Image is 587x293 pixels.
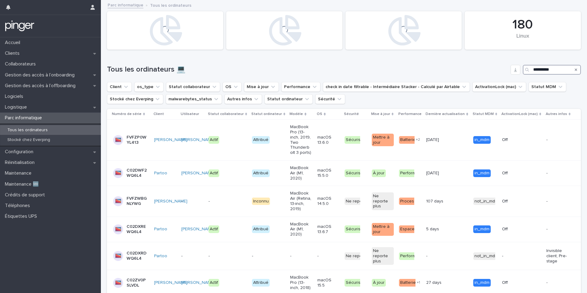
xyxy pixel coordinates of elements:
p: MacBook Pro (13-inch, 2019, Two Thunderbolt 3 ports) [290,124,312,155]
div: Performant [399,169,423,177]
p: FVFZP0WYL413 [127,135,148,145]
p: Off [502,199,524,204]
p: C02DXREWQ6L4 [127,224,148,235]
p: [DATE] [426,136,440,143]
a: Partoo [154,254,167,259]
button: Mise à jour [244,82,279,92]
p: MacBook Air (Retina, 13-inch, 2019) [290,191,312,211]
p: Utilisateur [181,111,199,117]
button: Statut ordinateur [264,94,313,104]
p: Maintenance [2,170,36,176]
p: Statut ordinateur [251,111,282,117]
p: Statut collaborateur [208,111,244,117]
p: Gestion des accès à l’offboarding [2,83,80,89]
div: Mettre à jour [372,134,393,146]
p: C02DWF2WQ6L4 [127,168,148,178]
p: MacBook Pro (13-inch, 2018) [290,275,312,290]
button: os_type [134,82,164,92]
p: Parc informatique [2,115,47,121]
div: Espace disque [399,225,430,233]
p: 107 days [426,198,445,204]
button: Stocké chez Everping [107,94,163,104]
p: Gestion des accès à l’onboarding [2,72,79,78]
p: macOS 13.6.0 [317,135,339,145]
p: 5 days [426,225,440,232]
tr: FVFZWBGNLYWG[PERSON_NAME] --InconnuMacBook Air (Retina, 13-inch, 2019)macOS 14.5.0Ne reporte plus... [107,186,581,217]
p: Stocké chez Everping [2,137,55,143]
p: Autres infos [546,111,567,117]
p: - [181,254,203,259]
div: Processeur [399,198,424,205]
a: [PERSON_NAME] [154,137,187,143]
div: Attribué [252,169,270,177]
img: mTgBEunGTSyRkCgitkcU [5,20,35,32]
div: Actif [209,225,219,233]
p: Logistique [2,104,32,110]
div: Ne reporte plus [372,247,393,265]
p: Crédits de support [2,192,50,198]
p: C02ZV0PSLVDL [127,278,148,288]
p: Clients [2,50,24,56]
tr: C02DWF2WQ6L4Partoo [PERSON_NAME] ActifAttribuéMacBook Air (M1, 2020)macOS 15.5.0SécuriséÀ jourPer... [107,160,581,186]
div: Sécurisé [345,136,364,144]
button: Sécurité [315,94,345,104]
p: Téléphones [2,203,35,209]
p: Invisible client, Pre-stage [546,248,568,264]
tr: C02DXREWQ6L4Partoo [PERSON_NAME] ActifAttribuéMacBook Air (M1, 2020)macOS 13.6.7SécuriséMettre à ... [107,217,581,242]
p: Maintenance 🆕 [2,181,44,187]
div: Performant [399,252,423,260]
button: Client [107,82,132,92]
div: Mettre à jour [372,223,393,236]
a: [PERSON_NAME] [181,171,215,176]
p: Performance [398,111,422,117]
p: - [546,199,568,204]
button: check in date filtrable - Intermédiaire Stacker - Calculé par Airtable [323,82,470,92]
div: Sécurisé [345,169,364,177]
p: - [290,254,312,259]
p: - [209,254,230,259]
div: in_mdm [473,279,491,287]
tr: C02DXRDWQ6L4Partoo -----Ne reporte plusNe reporte plusPerformant-- not_in_mdm-Invisible client, P... [107,242,581,270]
button: Autres infos [224,94,262,104]
p: Dernière actualisation [426,111,465,117]
p: - [546,280,568,285]
div: Ne reporte plus [372,192,393,210]
p: macOS 14.5.0 [317,196,339,206]
p: Étiquettes UPS [2,213,42,219]
a: [PERSON_NAME] [181,280,215,285]
p: macOS 15.5.0 [317,168,339,178]
a: [PERSON_NAME] [154,199,187,204]
div: Ne reporte plus [345,252,378,260]
p: Numéro de série [112,111,142,117]
div: Batterie [399,136,417,144]
div: in_mdm [473,169,491,177]
a: Parc informatique [108,1,143,8]
div: Inconnu [252,198,270,205]
p: 27 days [426,279,443,285]
div: not_in_mdm [473,198,500,205]
div: Linux [475,33,570,46]
span: + 2 [416,138,420,142]
tr: FVFZP0WYL413[PERSON_NAME] [PERSON_NAME] ActifAttribuéMacBook Pro (13-inch, 2019, Two Thunderbolt ... [107,120,581,161]
p: macOS 13.6.7 [317,224,339,235]
a: [PERSON_NAME] [181,227,215,232]
p: MacBook Air (M1, 2020) [290,165,312,181]
a: Partoo [154,171,167,176]
div: Attribué [252,136,270,144]
span: + 1 [417,281,420,284]
input: Search [523,65,581,75]
p: - [426,252,429,259]
div: Actif [209,169,219,177]
button: OS [223,82,242,92]
div: in_mdm [473,225,491,233]
div: Attribué [252,225,270,233]
p: Mise à jour [371,111,390,117]
div: À jour [372,279,386,287]
p: - [546,227,568,232]
div: in_mdm [473,136,491,144]
p: Tous les ordinateurs [150,2,191,8]
p: Réinitialisation [2,160,39,165]
p: Logiciels [2,94,28,99]
div: Ne reporte plus [345,198,378,205]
